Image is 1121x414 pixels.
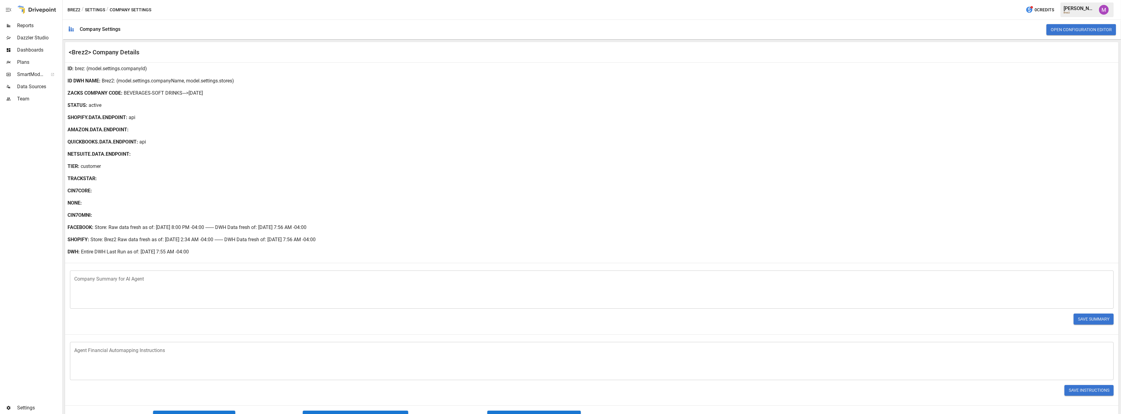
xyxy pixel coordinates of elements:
[44,70,48,78] span: ™
[68,175,97,182] b: TRACKSTAR :
[84,65,147,72] p: : (model.settings.companyId)
[82,6,84,14] div: /
[182,89,203,97] p: --->[DATE]
[85,6,105,14] button: Settings
[81,163,101,170] p: customer
[81,248,189,256] p: Entire DWH Last Run as of: [DATE] 7:55 AM -04:00
[68,89,123,97] b: ZACKS COMPANY CODE :
[68,187,92,194] b: CIN7CORE :
[17,59,61,66] span: Plans
[17,404,61,412] span: Settings
[68,65,74,72] b: ID :
[68,236,89,243] b: SHOPIFY :
[17,71,44,78] span: SmartModel
[68,163,79,170] b: TIER:
[129,114,135,121] p: api
[68,102,87,109] b: STATUS :
[1035,6,1054,14] span: 0 Credits
[17,34,61,42] span: Dazzler Studio
[80,26,120,32] div: Company Settings
[68,248,80,256] b: DWH :
[1046,24,1116,35] button: Open Configuration Editor
[1074,314,1114,325] button: Save Summary
[1095,1,1112,18] button: Umer Muhammed
[17,22,61,29] span: Reports
[1023,4,1057,16] button: 0Credits
[69,49,592,56] div: <Brez2> Company Details
[68,77,101,85] b: ID DWH NAME :
[139,138,146,146] p: api
[68,224,93,231] b: FACEBOOK :
[68,114,127,121] b: SHOPIFY.DATA.ENDPOINT :
[106,6,108,14] div: /
[1064,11,1095,14] div: Brez2
[75,65,84,72] p: brez
[17,83,61,90] span: Data Sources
[1064,385,1114,396] button: Save Instructions
[68,6,80,14] button: Brez2
[89,102,101,109] p: active
[90,236,316,243] p: Store: Brez2 Raw data fresh as of: [DATE] 2:34 AM -04:00 ------- DWH Data fresh of: [DATE] 7:56 A...
[68,199,82,207] b: NONE :
[1064,5,1095,11] div: [PERSON_NAME]
[124,89,182,97] p: BEVERAGES-SOFT DRINKS
[68,212,92,219] b: CIN7OMNI :
[114,77,234,85] p: : (model.settings.companyName, model.settings.stores)
[95,224,306,231] p: Store: Raw data fresh as of: [DATE] 8:00 PM -04:00 ------- DWH Data fresh of: [DATE] 7:56 AM -04:00
[68,151,131,158] b: NETSUITE.DATA.ENDPOINT :
[17,46,61,54] span: Dashboards
[1099,5,1109,15] img: Umer Muhammed
[68,138,138,146] b: QUICKBOOKS.DATA.ENDPOINT :
[68,126,129,133] b: AMAZON.DATA.ENDPOINT :
[102,77,114,85] p: Brez2
[17,95,61,103] span: Team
